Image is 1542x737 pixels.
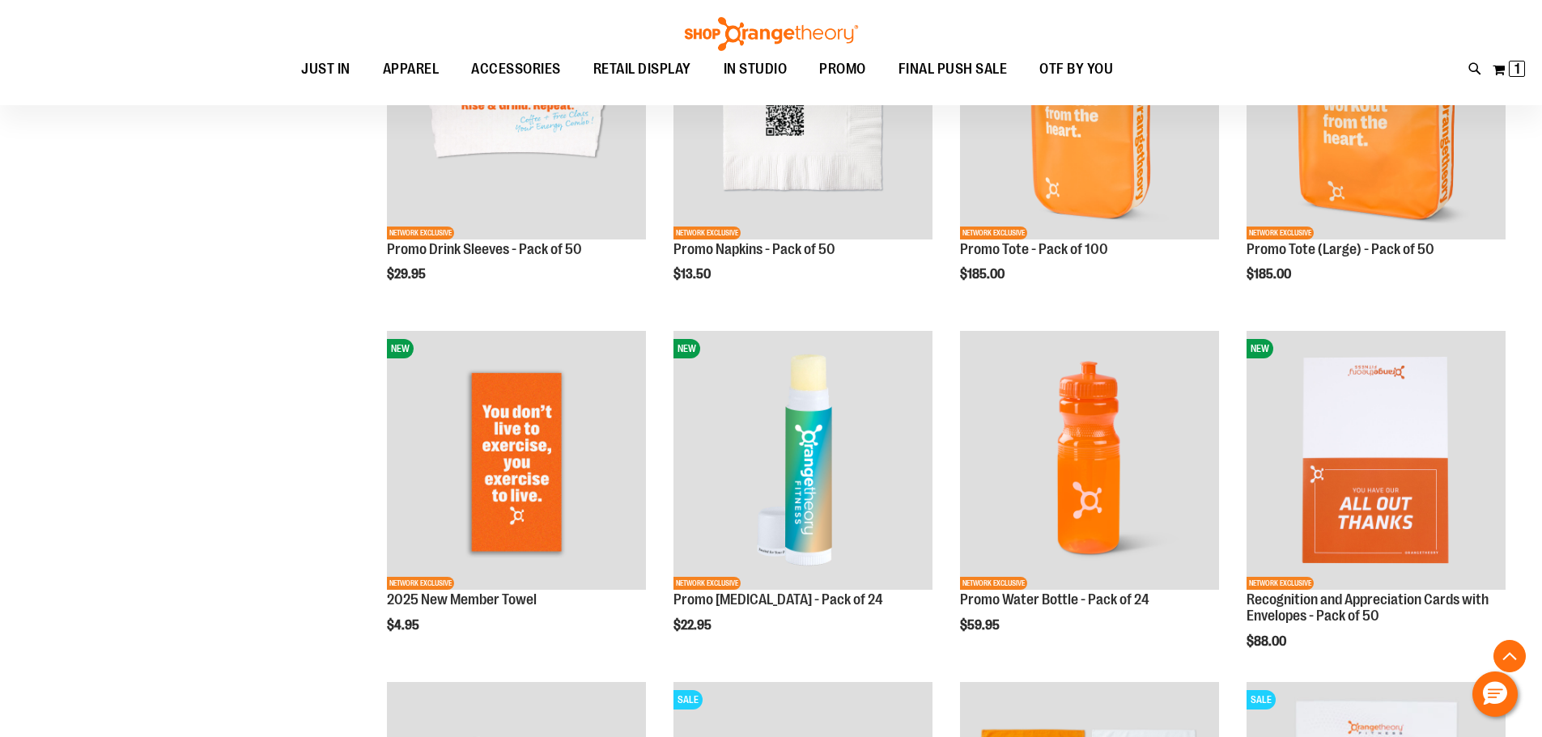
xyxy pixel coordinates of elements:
[673,227,741,239] span: NETWORK EXCLUSIVE
[387,331,646,590] img: OTF 2025 New Member Towel
[960,267,1007,282] span: $185.00
[387,618,422,633] span: $4.95
[960,618,1002,633] span: $59.95
[1039,51,1113,87] span: OTF BY YOU
[673,591,883,608] a: Promo [MEDICAL_DATA] - Pack of 24
[1247,577,1314,590] span: NETWORK EXCLUSIVE
[673,331,932,592] a: Promo Lip Balm - Pack of 24NEWNETWORK EXCLUSIVE
[387,331,646,592] a: OTF 2025 New Member TowelNEWNETWORK EXCLUSIVE
[952,323,1227,674] div: product
[707,51,804,88] a: IN STUDIO
[960,241,1108,257] a: Promo Tote - Pack of 100
[673,241,835,257] a: Promo Napkins - Pack of 50
[1247,331,1506,592] a: Recognition and Appreciation Cards with Envelopes - Pack of 50NEWNETWORK EXCLUSIVE
[1247,634,1289,649] span: $88.00
[673,690,703,709] span: SALE
[471,51,561,87] span: ACCESSORIES
[1247,591,1489,624] a: Recognition and Appreciation Cards with Envelopes - Pack of 50
[960,591,1149,608] a: Promo Water Bottle - Pack of 24
[1247,331,1506,590] img: Recognition and Appreciation Cards with Envelopes - Pack of 50
[1493,640,1526,672] button: Back To Top
[387,267,428,282] span: $29.95
[387,339,414,358] span: NEW
[577,51,707,88] a: RETAIL DISPLAY
[1247,267,1293,282] span: $185.00
[387,591,537,608] a: 2025 New Member Towel
[960,577,1027,590] span: NETWORK EXCLUSIVE
[379,323,654,674] div: product
[819,51,866,87] span: PROMO
[285,51,367,88] a: JUST IN
[673,331,932,590] img: Promo Lip Balm - Pack of 24
[387,577,454,590] span: NETWORK EXCLUSIVE
[1247,241,1434,257] a: Promo Tote (Large) - Pack of 50
[1247,227,1314,239] span: NETWORK EXCLUSIVE
[1247,339,1273,358] span: NEW
[673,267,713,282] span: $13.50
[682,17,860,51] img: Shop Orangetheory
[1472,671,1518,717] button: Hello, have a question? Let’s chat.
[1238,323,1514,689] div: product
[665,323,941,674] div: product
[1247,690,1276,709] span: SALE
[1023,51,1129,88] a: OTF BY YOU
[387,227,454,239] span: NETWORK EXCLUSIVE
[960,227,1027,239] span: NETWORK EXCLUSIVE
[367,51,456,88] a: APPAREL
[301,51,350,87] span: JUST IN
[673,339,700,358] span: NEW
[898,51,1008,87] span: FINAL PUSH SALE
[960,331,1219,590] img: Promo Water Bottle - Pack of 24
[387,241,582,257] a: Promo Drink Sleeves - Pack of 50
[882,51,1024,88] a: FINAL PUSH SALE
[593,51,691,87] span: RETAIL DISPLAY
[960,331,1219,592] a: Promo Water Bottle - Pack of 24NETWORK EXCLUSIVE
[673,618,714,633] span: $22.95
[1514,61,1520,77] span: 1
[455,51,577,88] a: ACCESSORIES
[673,577,741,590] span: NETWORK EXCLUSIVE
[383,51,440,87] span: APPAREL
[803,51,882,87] a: PROMO
[724,51,788,87] span: IN STUDIO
